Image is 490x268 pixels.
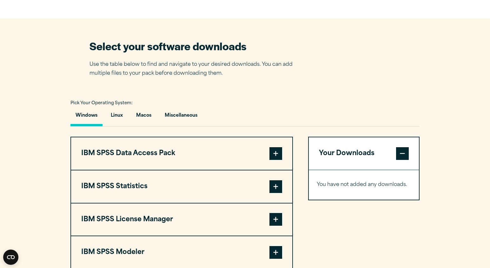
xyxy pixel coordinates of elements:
[89,39,302,53] h2: Select your software downloads
[70,101,133,105] span: Pick Your Operating System:
[71,203,292,236] button: IBM SPSS License Manager
[131,108,156,126] button: Macos
[317,180,411,189] p: You have not added any downloads.
[309,137,419,170] button: Your Downloads
[71,137,292,170] button: IBM SPSS Data Access Pack
[71,170,292,203] button: IBM SPSS Statistics
[70,108,103,126] button: Windows
[89,60,302,79] p: Use the table below to find and navigate to your desired downloads. You can add multiple files to...
[106,108,128,126] button: Linux
[160,108,202,126] button: Miscellaneous
[309,170,419,200] div: Your Downloads
[3,250,18,265] button: Open CMP widget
